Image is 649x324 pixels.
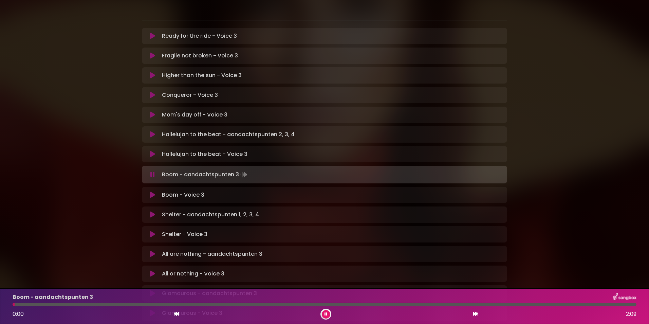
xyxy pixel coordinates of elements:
[162,150,247,158] p: Hallelujah to the beat - Voice 3
[162,130,295,139] p: Hallelujah to the beat - aandachtspunten 2, 3, 4
[162,71,242,79] p: Higher than the sun - Voice 3
[162,111,227,119] p: Mom's day off - Voice 3
[162,230,207,238] p: Shelter - Voice 3
[626,310,636,318] span: 2:09
[162,250,262,258] p: All are nothing - aandachtspunten 3
[613,293,636,302] img: songbox-logo-white.png
[162,270,224,278] p: All or nothing - Voice 3
[239,170,248,179] img: waveform4.gif
[13,293,93,301] p: Boom - aandachtspunten 3
[162,191,204,199] p: Boom - Voice 3
[162,211,259,219] p: Shelter - aandachtspunten 1, 2, 3, 4
[162,52,238,60] p: Fragile not broken - Voice 3
[162,170,248,179] p: Boom - aandachtspunten 3
[162,91,218,99] p: Conqueror - Voice 3
[162,32,237,40] p: Ready for the ride - Voice 3
[13,310,24,318] span: 0:00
